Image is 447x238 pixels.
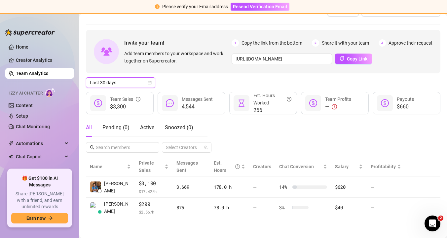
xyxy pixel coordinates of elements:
div: 178.0 h [214,183,245,191]
span: $200 [139,200,168,208]
div: Team Sales [110,96,140,103]
span: dollar-circle [381,99,389,107]
span: Name [90,163,126,170]
a: Creator Analytics [16,55,69,65]
span: Salary [335,164,349,169]
span: Approve their request [389,39,432,47]
span: Copy the link from the bottom [242,39,302,47]
span: Active [140,124,154,131]
span: 🎁 Get $100 in AI Messages [11,175,68,188]
span: Copy Link [347,56,367,61]
button: Copy Link [335,54,372,64]
span: Invite your team! [124,39,232,47]
span: $ 2.56 /h [139,209,168,215]
span: Snoozed ( 0 ) [165,124,193,131]
span: dollar-circle [94,99,102,107]
div: All [86,124,92,132]
span: Resend Verification Email [233,4,287,9]
a: Team Analytics [16,71,48,76]
span: 14 % [279,183,290,191]
div: 3,669 [176,183,206,191]
span: Chat Copilot [16,151,63,162]
span: Payouts [397,97,414,102]
span: Profitability [371,164,396,169]
span: info-circle [136,96,140,103]
span: Automations [16,138,63,149]
span: Share it with your team [322,39,369,47]
span: 2 [312,39,319,47]
span: team [204,145,208,149]
span: [PERSON_NAME] [104,180,131,194]
span: message [166,99,174,107]
th: Name [86,157,135,177]
th: Creators [249,157,275,177]
span: search [90,145,94,150]
button: Resend Verification Email [231,3,289,11]
span: 1 [232,39,239,47]
img: Chester Tagayun… [90,181,101,192]
span: Share [PERSON_NAME] with a friend, and earn unlimited rewards [11,191,68,210]
a: Content [16,103,33,108]
div: Est. Hours Worked [253,92,291,106]
span: Messages Sent [176,160,198,173]
div: — [253,183,271,191]
div: 78.0 h [214,204,245,211]
div: Pending ( 0 ) [102,124,130,132]
span: Messages Sent [182,97,213,102]
a: Setup [16,113,28,119]
span: Chat Conversion [279,164,314,169]
td: — [367,198,405,218]
a: Home [16,44,28,50]
span: 3 % [279,204,290,211]
span: dollar-circle [309,99,317,107]
img: Chat Copilot [9,154,13,159]
div: $40 [335,204,362,211]
span: exclamation-circle [332,104,337,109]
span: hourglass [238,99,245,107]
span: Earn now [26,216,46,221]
span: 256 [253,106,291,114]
span: Last 30 days [90,78,151,88]
div: — [253,204,271,211]
span: arrow-right [48,216,53,220]
td: — [367,177,405,198]
button: Earn nowarrow-right [11,213,68,223]
span: thunderbolt [9,141,14,146]
img: Alva K [90,202,101,213]
span: Add team members to your workspace and work together on Supercreator. [124,50,229,64]
iframe: Intercom live chat [425,216,440,231]
span: $ 17.42 /h [139,188,168,195]
a: Chat Monitoring [16,124,50,129]
img: logo-BBDzfeDw.svg [5,29,55,36]
span: $660 [397,103,414,111]
span: Team Profits [325,97,351,102]
span: Private Sales [139,160,154,173]
span: 4,544 [182,103,213,111]
span: question-circle [287,92,291,106]
div: Please verify your Email address [162,3,228,10]
span: exclamation-circle [155,4,160,9]
div: 875 [176,204,206,211]
div: Est. Hours [214,159,240,174]
span: $3,100 [139,179,168,187]
span: [PERSON_NAME] [104,200,131,215]
span: Izzy AI Chatter [9,90,43,97]
div: $620 [335,183,362,191]
span: calendar [148,81,152,85]
span: question-circle [235,159,240,174]
span: $3,300 [110,103,140,111]
img: AI Chatter [45,88,56,97]
input: Search members [96,144,150,151]
span: 3 [379,39,386,47]
div: — [325,103,351,111]
span: copy [340,56,344,61]
span: 2 [438,216,443,221]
